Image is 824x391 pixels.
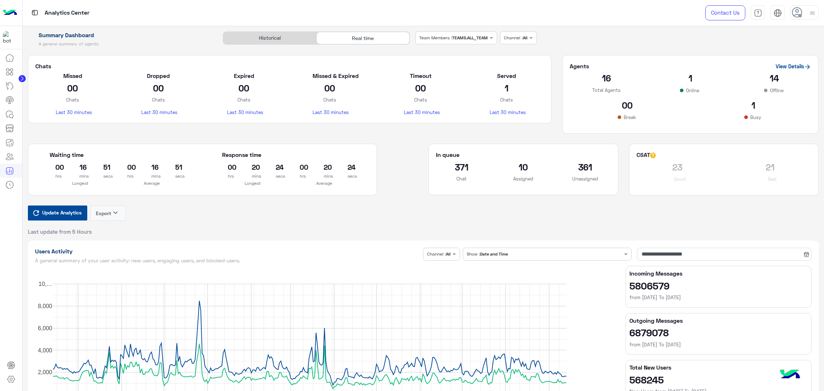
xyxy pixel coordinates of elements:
[227,96,261,103] p: Chats
[570,99,685,111] h2: 00
[300,173,301,180] p: hrs
[560,161,611,173] h2: 361
[629,280,808,291] h2: 5806579
[141,96,175,103] p: Chats
[127,173,128,180] p: hrs
[38,281,52,287] text: 10,…
[294,180,355,187] p: Average
[252,173,253,180] p: mins
[498,161,549,173] h2: 10
[738,72,811,84] h2: 14
[808,9,817,18] img: profile
[35,258,421,263] h5: A general summary of your user activity: new users, engaging users, and blocked users.
[35,63,544,70] h5: Chats
[324,173,325,180] p: mins
[490,109,524,116] p: Last 30 minutes
[685,87,701,94] p: Online
[523,35,528,40] b: All
[38,347,52,353] text: 4,000
[38,325,52,331] text: 6,000
[56,82,90,94] h2: 00
[79,161,80,173] h2: 16
[56,109,90,116] p: Last 30 minutes
[629,364,808,371] h5: Total New Users
[227,82,261,94] h2: 00
[767,175,778,183] p: Bad
[111,208,120,217] i: keyboard_arrow_down
[252,161,253,173] h2: 20
[313,109,347,116] p: Last 30 minutes
[754,9,762,17] img: tab
[175,161,176,173] h2: 51
[151,173,152,180] p: mins
[151,161,152,173] h2: 16
[276,161,277,173] h2: 24
[30,8,39,17] img: tab
[705,5,745,20] a: Contact Us
[629,341,808,348] h6: from [DATE] To [DATE]
[570,63,589,70] h5: Agents
[404,72,438,79] h5: Timeout
[570,72,643,84] h2: 16
[222,151,261,158] h5: Response time
[404,96,438,103] p: Chats
[56,96,90,103] p: Chats
[498,175,549,182] p: Assigned
[629,374,808,385] h2: 568245
[300,161,301,173] h2: 00
[436,161,487,173] h2: 371
[50,180,111,187] p: Longest
[673,175,687,183] p: Good
[55,173,57,180] p: hrs
[141,82,175,94] h2: 00
[313,72,347,79] h5: Missed & Expired
[749,114,762,121] p: Busy
[778,362,803,387] img: hulul-logo.png
[223,32,316,44] div: Historical
[40,208,83,217] span: Update Analytics
[776,63,811,69] a: View Details
[122,180,183,187] p: Average
[28,41,215,47] h5: A general summary of agents
[3,31,16,44] img: 1403182699927242
[404,109,438,116] p: Last 30 minutes
[56,72,90,79] h5: Missed
[629,317,808,324] h5: Outgoing Messages
[28,206,87,221] button: Update Analytics
[175,173,176,180] p: secs
[637,161,718,173] h2: 23
[313,82,347,94] h2: 00
[404,82,438,94] h2: 00
[774,9,782,17] img: tab
[276,173,277,180] p: secs
[729,161,811,173] h2: 21
[348,161,349,173] h2: 24
[452,35,488,40] b: TEAMS.ALL_TEAM
[28,228,92,235] span: Last update from 5 Hours
[317,32,409,44] div: Real time
[313,96,347,103] p: Chats
[141,72,175,79] h5: Dropped
[629,294,808,301] h6: from [DATE] To [DATE]
[222,180,283,187] p: Longest
[560,175,611,182] p: Unassigned
[769,87,785,94] p: Offline
[570,86,643,94] p: Total Agents
[324,161,325,173] h2: 20
[103,161,104,173] h2: 51
[103,173,104,180] p: secs
[127,161,128,173] h2: 00
[141,109,175,116] p: Last 30 minutes
[28,31,215,39] h1: Summary Dashboard
[490,72,524,79] h5: Served
[50,151,183,158] h5: Waiting time
[629,270,808,277] h5: Incoming Messages
[35,248,421,255] h1: Users Activity
[227,72,261,79] h5: Expired
[622,114,637,121] p: Break
[629,327,808,338] h2: 6879078
[38,369,52,375] text: 2,000
[490,96,524,103] p: Chats
[751,5,765,20] a: tab
[436,175,487,182] p: Chat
